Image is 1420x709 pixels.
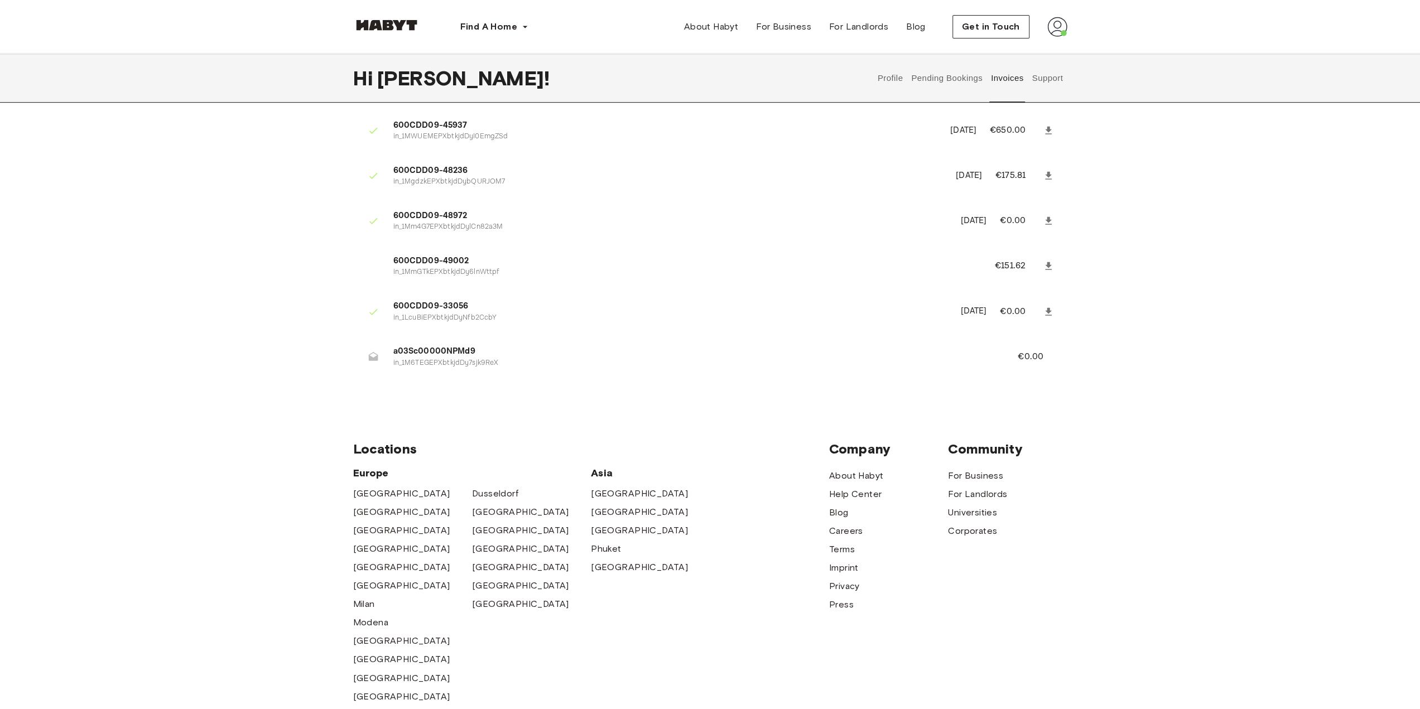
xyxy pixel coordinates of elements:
[353,466,591,480] span: Europe
[829,524,863,538] a: Careers
[353,672,450,685] a: [GEOGRAPHIC_DATA]
[472,561,569,574] a: [GEOGRAPHIC_DATA]
[829,543,855,556] a: Terms
[353,66,377,90] span: Hi
[393,210,947,223] span: 600CDD09-48972
[829,580,860,593] a: Privacy
[948,469,1003,483] a: For Business
[353,505,450,519] a: [GEOGRAPHIC_DATA]
[353,616,388,629] a: Modena
[829,488,882,501] a: Help Center
[591,524,688,537] a: [GEOGRAPHIC_DATA]
[910,54,984,103] button: Pending Bookings
[353,597,375,611] a: Milan
[353,653,450,666] a: [GEOGRAPHIC_DATA]
[897,16,935,38] a: Blog
[829,598,854,611] a: Press
[472,542,569,556] span: [GEOGRAPHIC_DATA]
[393,267,968,278] p: in_1MmGTkEPXbtkjdDy6lnWttpf
[906,20,926,33] span: Blog
[956,170,982,182] p: [DATE]
[1047,17,1067,37] img: avatar
[353,561,450,574] a: [GEOGRAPHIC_DATA]
[353,487,450,500] a: [GEOGRAPHIC_DATA]
[472,505,569,519] a: [GEOGRAPHIC_DATA]
[989,54,1024,103] button: Invoices
[948,506,997,519] a: Universities
[829,469,883,483] a: About Habyt
[591,505,688,519] a: [GEOGRAPHIC_DATA]
[962,20,1020,33] span: Get in Touch
[829,506,849,519] a: Blog
[393,345,991,358] span: a03Sc00000NPMd9
[829,561,859,575] a: Imprint
[995,259,1041,273] p: €151.62
[1000,214,1040,228] p: €0.00
[684,20,738,33] span: About Habyt
[393,119,937,132] span: 600CDD09-45937
[960,305,986,318] p: [DATE]
[353,524,450,537] span: [GEOGRAPHIC_DATA]
[393,132,937,142] p: in_1MWUEMEPXbtkjdDyI0EmgZSd
[353,690,450,703] span: [GEOGRAPHIC_DATA]
[952,15,1029,38] button: Get in Touch
[377,66,550,90] span: [PERSON_NAME] !
[1000,305,1040,319] p: €0.00
[591,466,710,480] span: Asia
[353,634,450,648] a: [GEOGRAPHIC_DATA]
[829,441,948,457] span: Company
[948,488,1007,501] a: For Landlords
[353,579,450,592] a: [GEOGRAPHIC_DATA]
[820,16,897,38] a: For Landlords
[591,487,688,500] span: [GEOGRAPHIC_DATA]
[353,441,829,457] span: Locations
[756,20,811,33] span: For Business
[353,542,450,556] a: [GEOGRAPHIC_DATA]
[460,20,517,33] span: Find A Home
[1018,350,1058,364] p: €0.00
[591,542,621,556] a: Phuket
[393,358,991,369] p: in_1M6TEGEPXbtkjdDy7sjk9ReX
[829,20,888,33] span: For Landlords
[472,579,569,592] a: [GEOGRAPHIC_DATA]
[472,487,518,500] a: Dusseldorf
[353,20,420,31] img: Habyt
[591,561,688,574] a: [GEOGRAPHIC_DATA]
[451,16,537,38] button: Find A Home
[393,177,943,187] p: in_1MgdzkEPXbtkjdDybQURJOM7
[472,524,569,537] a: [GEOGRAPHIC_DATA]
[393,313,947,324] p: in_1LcuBiEPXbtkjdDyNfb2CcbY
[995,169,1041,182] p: €175.81
[393,300,947,313] span: 600CDD09-33056
[950,124,976,137] p: [DATE]
[472,597,569,611] a: [GEOGRAPHIC_DATA]
[393,255,968,268] span: 600CDD09-49002
[393,222,947,233] p: in_1Mm4G7EPXbtkjdDylCn82a3M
